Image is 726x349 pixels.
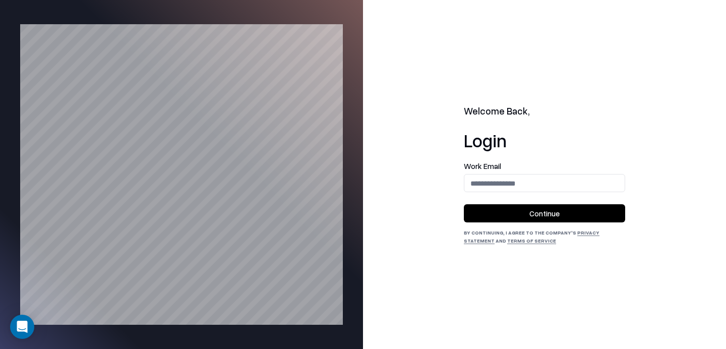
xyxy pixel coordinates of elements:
a: Terms of Service [507,238,556,244]
h1: Login [464,130,625,150]
button: Continue [464,204,625,222]
div: By continuing, I agree to the Company's and [464,228,625,245]
label: Work Email [464,162,625,170]
h2: Welcome Back, [464,104,625,119]
div: Open Intercom Messenger [10,315,34,339]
